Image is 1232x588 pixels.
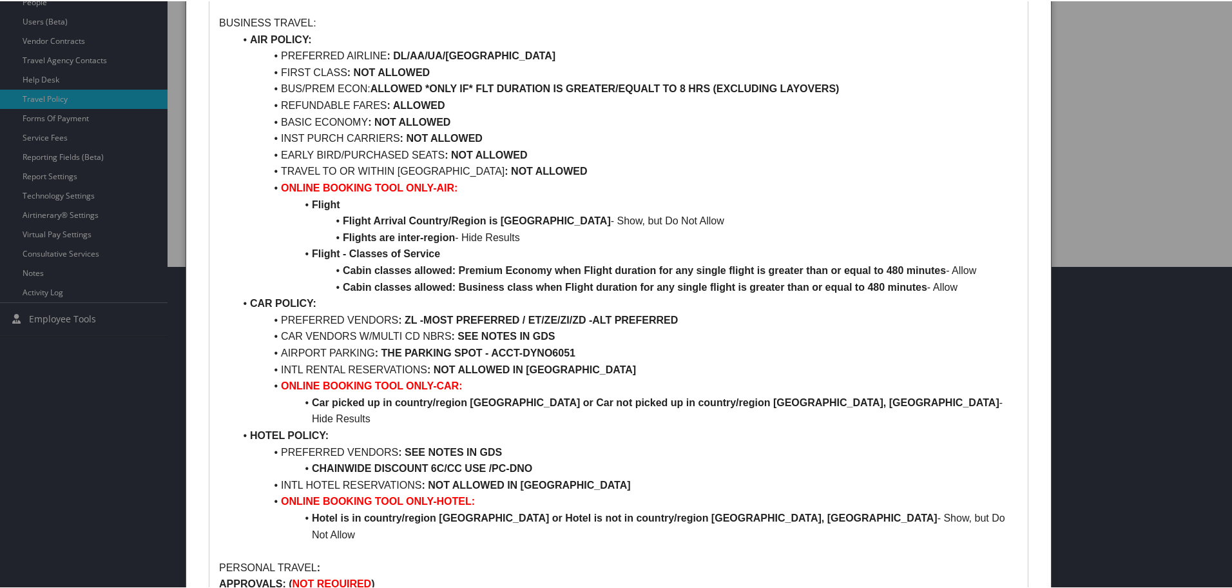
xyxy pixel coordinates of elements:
[281,495,475,505] strong: ONLINE BOOKING TOOL ONLY-HOTEL:
[427,363,636,374] strong: : NOT ALLOWED IN [GEOGRAPHIC_DATA]
[371,577,374,588] strong: )
[368,115,450,126] strong: : NOT ALLOWED
[235,162,1018,179] li: TRAVEL TO OR WITHIN [GEOGRAPHIC_DATA]
[235,509,1018,542] li: - Show, but Do Not Allow
[405,313,678,324] strong: ZL -MOST PREFERRED / ET/ZE/ZI/ZD -ALT PREFERRED
[312,247,440,258] strong: Flight - Classes of Service
[421,478,630,489] strong: : NOT ALLOWED IN [GEOGRAPHIC_DATA]
[505,164,587,175] strong: : NOT ALLOWED
[312,462,532,473] strong: CHAINWIDE DISCOUNT 6C/CC USE /PC-DNO
[219,577,286,588] strong: APPROVALS:
[235,311,1018,328] li: PREFERRED VENDORS
[250,429,329,440] strong: HOTEL POLICY:
[445,148,527,159] strong: : NOT ALLOWED
[235,261,1018,278] li: - Allow
[235,129,1018,146] li: INST PURCH CARRIERS
[219,558,1018,575] p: PERSONAL TRAVEL
[293,577,372,588] strong: NOT REQUIRED
[235,146,1018,162] li: EARLY BIRD/PURCHASED SEATS
[235,63,1018,80] li: FIRST CLASS
[235,476,1018,493] li: INTL HOTEL RESERVATIONS
[235,96,1018,113] li: REFUNDABLE FARES
[317,561,320,572] strong: :
[312,198,340,209] strong: Flight
[219,14,1018,30] p: BUSINESS TRAVEL:
[387,49,555,60] strong: : DL/AA/UA/[GEOGRAPHIC_DATA]
[235,278,1018,295] li: - Allow
[281,379,463,390] strong: ONLINE BOOKING TOOL ONLY-CAR:
[400,132,483,142] strong: : NOT ALLOWED
[312,511,938,522] strong: Hotel is in country/region [GEOGRAPHIC_DATA] or Hotel is not in country/region [GEOGRAPHIC_DATA],...
[347,66,430,77] strong: : NOT ALLOWED
[235,228,1018,245] li: - Hide Results
[235,211,1018,228] li: - Show, but Do Not Allow
[375,346,575,357] strong: : THE PARKING SPOT - ACCT-DYNO6051
[289,577,292,588] strong: (
[250,33,312,44] strong: AIR POLICY:
[343,280,927,291] strong: Cabin classes allowed: Business class when Flight duration for any single flight is greater than ...
[343,231,455,242] strong: Flights are inter-region
[281,181,457,192] strong: ONLINE BOOKING TOOL ONLY-AIR:
[250,297,316,308] strong: CAR POLICY:
[371,82,840,93] strong: ALLOWED *ONLY IF* FLT DURATION IS GREATER/EQUALT TO 8 HRS (EXCLUDING LAYOVERS)
[235,327,1018,344] li: CAR VENDORS W/MULTI CD NBRS
[235,393,1018,426] li: - Hide Results
[235,79,1018,96] li: BUS/PREM ECON:
[235,443,1018,460] li: PREFERRED VENDORS
[235,360,1018,377] li: INTL RENTAL RESERVATIONS
[343,214,611,225] strong: Flight Arrival Country/Region is [GEOGRAPHIC_DATA]
[235,344,1018,360] li: AIRPORT PARKING
[452,329,555,340] strong: : SEE NOTES IN GDS
[235,46,1018,63] li: PREFERRED AIRLINE
[312,396,999,407] strong: Car picked up in country/region [GEOGRAPHIC_DATA] or Car not picked up in country/region [GEOGRAP...
[387,99,445,110] strong: : ALLOWED
[398,446,502,456] strong: : SEE NOTES IN GDS
[235,113,1018,130] li: BASIC ECONOMY
[398,313,401,324] strong: :
[343,264,946,275] strong: Cabin classes allowed: Premium Economy when Flight duration for any single flight is greater than...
